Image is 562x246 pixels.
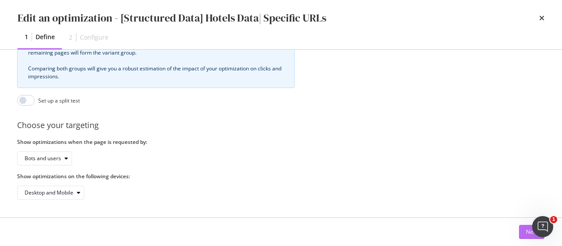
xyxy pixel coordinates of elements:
[38,97,80,104] div: Set up a split test
[18,11,326,26] div: Edit an optimization - [Structured Data] Hotels Data| Specific URLs
[36,33,55,41] div: Define
[550,216,557,223] span: 1
[80,33,108,42] div: Configure
[17,22,295,88] div: info banner
[539,11,544,26] div: times
[17,138,295,146] label: Show optimizations when the page is requested by:
[526,228,537,235] div: Next
[17,151,72,165] button: Bots and users
[25,190,73,195] div: Desktop and Mobile
[532,216,553,237] iframe: Intercom live chat
[25,156,61,161] div: Bots and users
[69,33,72,42] div: 2
[519,225,544,239] button: Next
[17,173,295,180] label: Show optimizations on the following devices:
[28,41,284,81] div: PageWorkers will randomly select X% of pages as the control group, which won’t be optimized. The ...
[17,186,84,200] button: Desktop and Mobile
[25,33,28,41] div: 1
